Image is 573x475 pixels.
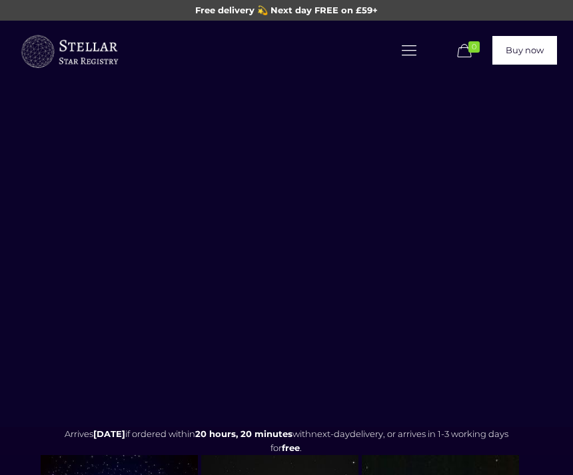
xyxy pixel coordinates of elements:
[282,442,300,453] b: free
[93,428,125,439] span: [DATE]
[195,5,378,15] span: Free delivery 💫 Next day FREE on £59+
[19,21,119,81] a: Buy a Star
[65,428,508,453] span: Arrives if ordered within with delivery, or arrives in 1-3 working days for .
[311,428,350,439] span: next-day
[492,36,557,65] a: Buy now
[454,43,486,59] a: 0
[19,32,119,72] img: buyastar-logo-transparent
[195,428,292,439] span: 20 hours, 20 minutes
[468,41,480,53] span: 0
